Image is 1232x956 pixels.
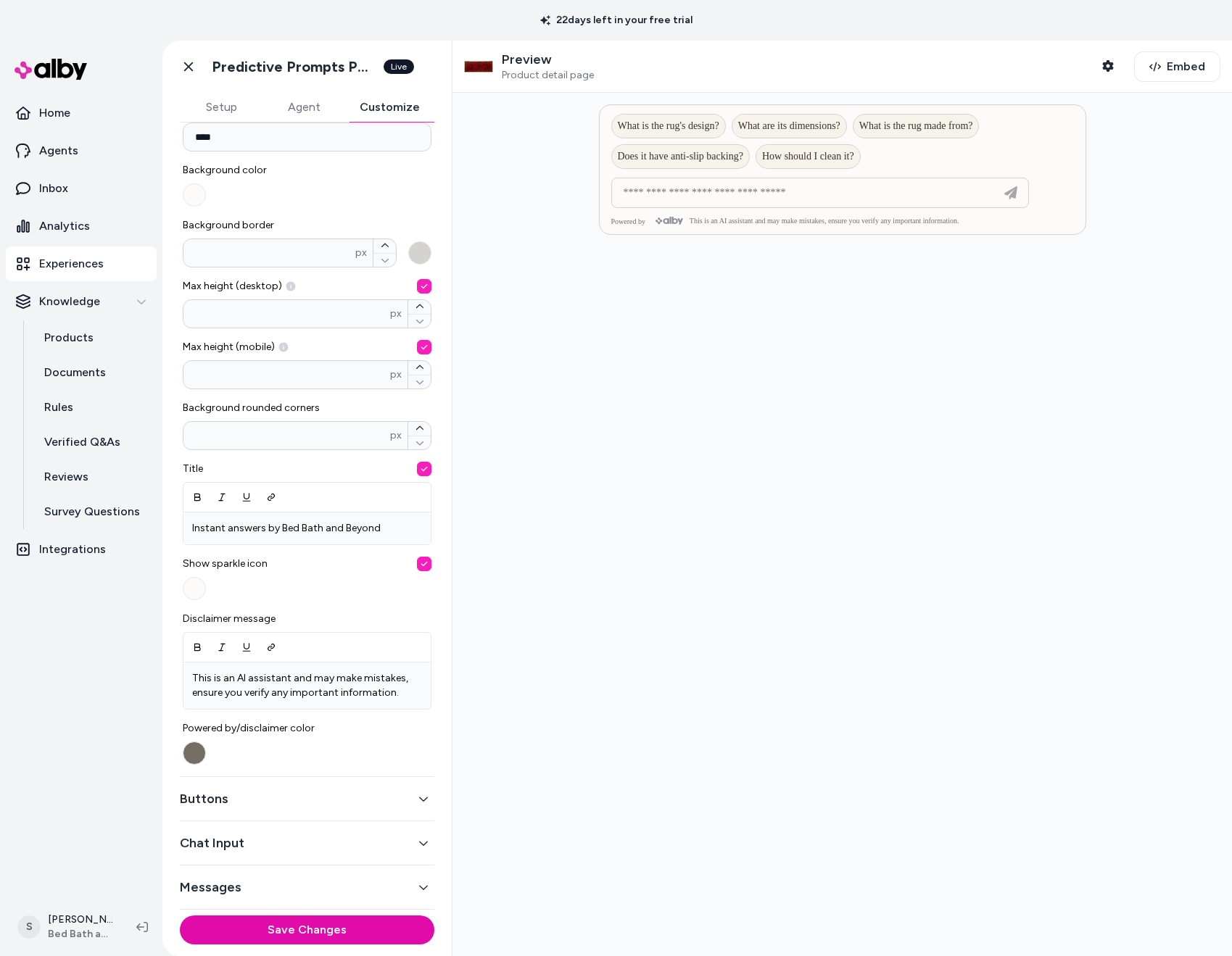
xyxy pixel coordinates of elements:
img: Paseo Road by HiEnd Accents 3-Star Scroll Motif Rug, 24"x60" [464,52,493,81]
p: Survey Questions [44,503,140,520]
button: Bold (Ctrl+B) [185,634,210,660]
span: Embed [1167,58,1205,75]
p: Knowledge [39,293,100,310]
a: Survey Questions [30,494,157,529]
a: Reviews [30,460,157,494]
button: Link [259,634,284,660]
span: Background color [183,163,302,178]
button: Underline (Ctrl+I) [234,484,259,510]
span: Background rounded corners [183,401,431,415]
p: 22 days left in your free trial [532,13,701,28]
button: Max height (mobile) px [417,340,431,354]
div: Disclaimer message [183,612,431,710]
span: Background border [183,218,431,233]
p: Instant answers by Bed Bath and Beyond [192,521,422,536]
p: Preview [502,51,594,68]
button: Underline (Ctrl+I) [234,634,259,660]
input: Background rounded cornerspx [183,428,390,443]
span: S [17,915,41,939]
button: Max height (desktop) px [417,279,431,294]
h1: Predictive Prompts PDP [212,58,375,76]
p: Agents [39,142,78,159]
input: Max height (mobile) px [183,367,390,382]
span: px [390,428,402,443]
a: Home [6,96,157,130]
button: Link [259,484,284,510]
p: Analytics [39,217,90,235]
p: Integrations [39,541,106,558]
p: This is an AI assistant and may make mistakes, ensure you verify any important information. [192,671,422,700]
p: Products [44,329,94,346]
a: Verified Q&As [30,425,157,460]
button: Bold (Ctrl+B) [185,484,210,510]
button: Background borderpx [408,241,431,265]
a: Analytics [6,209,157,244]
button: Max height (desktop) px [408,300,431,314]
p: Experiences [39,255,104,273]
button: Italic (Ctrl+U) [210,484,234,510]
button: Max height (mobile) px [408,361,431,375]
button: Chat Input [180,833,434,853]
img: alby Logo [15,59,87,80]
button: Save Changes [180,915,434,944]
button: Italic (Ctrl+U) [210,634,234,660]
span: Show sparkle icon [183,557,431,571]
p: [PERSON_NAME] [48,913,113,927]
a: Rules [30,390,157,425]
button: Max height (desktop) px [408,314,431,328]
button: Max height (mobile) px [408,375,431,389]
span: px [355,246,367,260]
button: Embed [1134,51,1220,82]
input: Background borderpx [183,246,355,260]
a: Integrations [6,532,157,567]
button: Messages [180,877,434,897]
a: Agents [6,133,157,168]
span: px [390,367,402,382]
a: Documents [30,355,157,390]
div: Live [384,59,414,74]
p: Home [39,104,70,122]
a: Inbox [6,171,157,206]
span: Powered by/disclaimer color [183,721,431,736]
button: Agent [262,93,345,122]
span: px [390,307,402,321]
a: Products [30,320,157,355]
button: Knowledge [6,284,157,319]
a: Experiences [6,246,157,281]
div: General [180,41,434,765]
button: Background borderpx [373,239,396,253]
button: Buttons [180,789,434,809]
button: Powered by/disclaimer color [183,741,206,765]
span: Max height (mobile) [183,340,431,354]
span: Product detail page [502,69,594,82]
span: Title [183,462,431,476]
button: S[PERSON_NAME]Bed Bath and Beyond [9,904,125,950]
p: Verified Q&As [44,433,120,451]
p: Rules [44,399,73,416]
button: Customize [345,93,434,122]
button: Setup [180,93,262,122]
p: Documents [44,364,106,381]
span: Bed Bath and Beyond [48,927,113,942]
span: Max height (desktop) [183,279,431,294]
button: Background rounded cornerspx [408,422,431,436]
button: Background rounded cornerspx [408,436,431,450]
p: Reviews [44,468,88,486]
p: Inbox [39,180,68,197]
button: Background borderpx [373,253,396,267]
input: Max height (desktop) px [183,307,390,321]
